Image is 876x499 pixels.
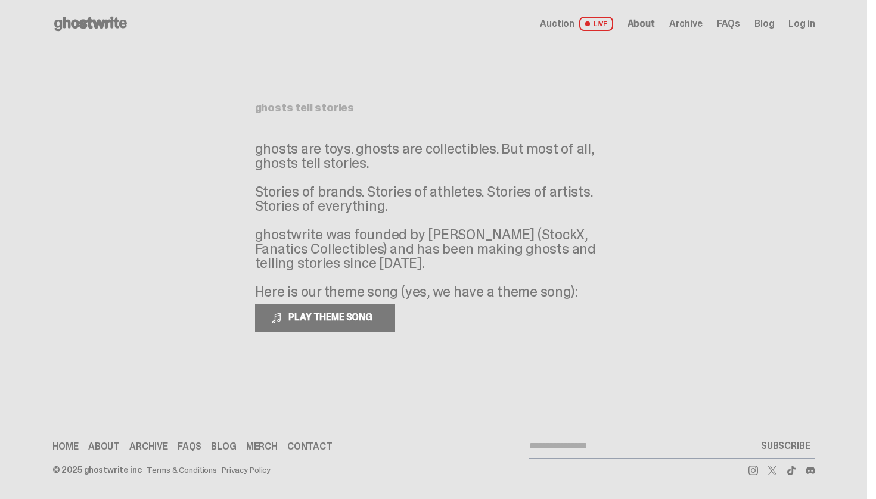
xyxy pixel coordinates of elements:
h1: ghosts tell stories [255,102,613,113]
a: FAQs [178,442,201,451]
a: Blog [754,19,774,29]
a: Contact [287,442,333,451]
a: Archive [669,19,703,29]
span: PLAY THEME SONG [284,311,380,323]
div: © 2025 ghostwrite inc [52,466,142,474]
a: Merch [246,442,278,451]
a: Home [52,442,79,451]
button: PLAY THEME SONG [255,304,395,332]
a: Auction LIVE [540,17,613,31]
a: About [628,19,655,29]
span: LIVE [579,17,613,31]
a: FAQs [717,19,740,29]
a: Archive [129,442,168,451]
p: ghosts are toys. ghosts are collectibles. But most of all, ghosts tell stories. Stories of brands... [255,142,613,299]
button: SUBSCRIBE [756,434,815,458]
a: Log in [788,19,815,29]
a: Terms & Conditions [147,466,217,474]
a: About [88,442,120,451]
a: Blog [211,442,236,451]
span: Auction [540,19,574,29]
a: Privacy Policy [222,466,271,474]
